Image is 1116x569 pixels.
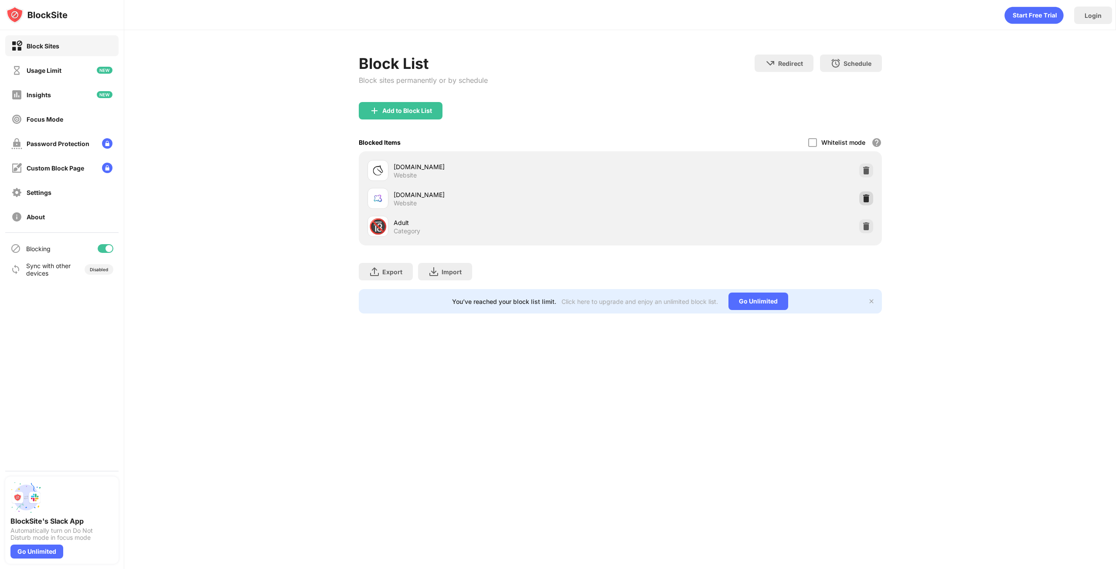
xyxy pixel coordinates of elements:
[868,298,875,305] img: x-button.svg
[394,190,620,199] div: [DOMAIN_NAME]
[359,76,488,85] div: Block sites permanently or by schedule
[561,298,718,305] div: Click here to upgrade and enjoy an unlimited block list.
[27,164,84,172] div: Custom Block Page
[97,91,112,98] img: new-icon.svg
[11,114,22,125] img: focus-off.svg
[27,213,45,221] div: About
[10,264,21,275] img: sync-icon.svg
[452,298,556,305] div: You’ve reached your block list limit.
[27,116,63,123] div: Focus Mode
[10,527,113,541] div: Automatically turn on Do Not Disturb mode in focus mode
[97,67,112,74] img: new-icon.svg
[26,245,51,252] div: Blocking
[394,199,417,207] div: Website
[1004,7,1064,24] div: animation
[27,189,51,196] div: Settings
[27,140,89,147] div: Password Protection
[369,218,387,235] div: 🔞
[6,6,68,24] img: logo-blocksite.svg
[821,139,865,146] div: Whitelist mode
[728,293,788,310] div: Go Unlimited
[359,55,488,72] div: Block List
[11,89,22,100] img: insights-off.svg
[11,138,22,149] img: password-protection-off.svg
[373,193,383,204] img: favicons
[10,482,42,513] img: push-slack.svg
[90,267,108,272] div: Disabled
[26,262,71,277] div: Sync with other devices
[102,163,112,173] img: lock-menu.svg
[394,162,620,171] div: [DOMAIN_NAME]
[27,42,59,50] div: Block Sites
[11,187,22,198] img: settings-off.svg
[394,171,417,179] div: Website
[10,243,21,254] img: blocking-icon.svg
[359,139,401,146] div: Blocked Items
[102,138,112,149] img: lock-menu.svg
[10,517,113,525] div: BlockSite's Slack App
[373,165,383,176] img: favicons
[11,41,22,51] img: block-on.svg
[382,107,432,114] div: Add to Block List
[442,268,462,276] div: Import
[778,60,803,67] div: Redirect
[394,218,620,227] div: Adult
[11,211,22,222] img: about-off.svg
[844,60,871,67] div: Schedule
[27,91,51,99] div: Insights
[1085,12,1102,19] div: Login
[382,268,402,276] div: Export
[394,227,420,235] div: Category
[10,545,63,559] div: Go Unlimited
[27,67,61,74] div: Usage Limit
[11,163,22,174] img: customize-block-page-off.svg
[11,65,22,76] img: time-usage-off.svg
